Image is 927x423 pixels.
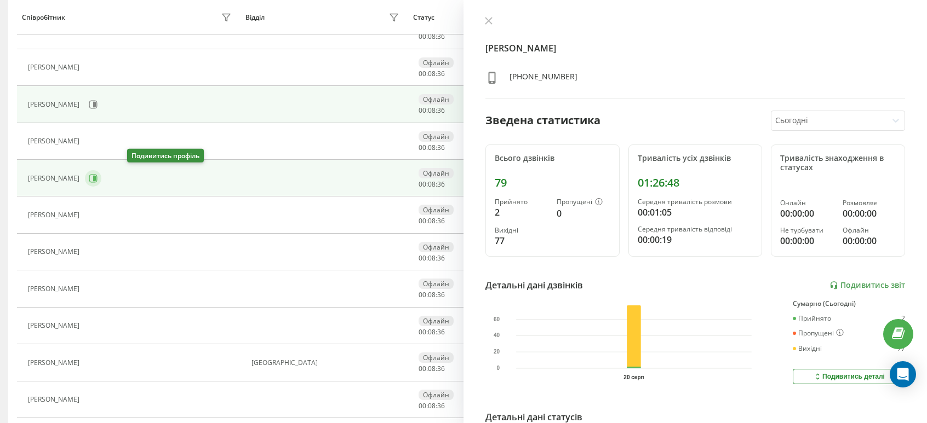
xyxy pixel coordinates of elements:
[557,207,610,220] div: 0
[780,207,833,220] div: 00:00:00
[419,181,445,188] div: : :
[419,107,445,114] div: : :
[419,290,426,299] span: 00
[419,168,454,178] div: Офлайн
[437,401,445,410] span: 36
[419,364,426,373] span: 00
[419,131,454,142] div: Офлайн
[638,206,753,219] div: 00:01:05
[843,227,896,234] div: Офлайн
[28,359,82,367] div: [PERSON_NAME]
[813,372,885,381] div: Подивитись деталі
[28,396,82,403] div: [PERSON_NAME]
[28,63,82,71] div: [PERSON_NAME]
[419,242,454,252] div: Офлайн
[419,328,445,336] div: : :
[901,315,905,322] div: 2
[437,253,445,263] span: 36
[28,175,82,182] div: [PERSON_NAME]
[419,279,454,289] div: Офлайн
[428,143,436,152] span: 08
[28,322,82,329] div: [PERSON_NAME]
[419,253,426,263] span: 00
[780,199,833,207] div: Онлайн
[780,227,833,234] div: Не турбувати
[419,69,426,78] span: 00
[428,290,436,299] span: 08
[419,144,445,152] div: : :
[485,42,905,55] h4: [PERSON_NAME]
[428,69,436,78] span: 08
[22,14,65,21] div: Співробітник
[793,329,844,338] div: Пропущені
[419,217,445,225] div: : :
[419,57,454,68] div: Офлайн
[437,327,445,337] span: 36
[419,390,454,400] div: Офлайн
[638,176,753,189] div: 01:26:48
[793,369,905,384] button: Подивитись деталі
[419,254,445,262] div: : :
[28,285,82,293] div: [PERSON_NAME]
[428,32,436,41] span: 08
[843,199,896,207] div: Розмовляє
[419,216,426,225] span: 00
[843,207,896,220] div: 00:00:00
[890,361,916,387] div: Open Intercom Messenger
[251,359,402,367] div: [GEOGRAPHIC_DATA]
[419,33,445,40] div: : :
[780,234,833,247] div: 00:00:00
[494,333,500,339] text: 40
[28,211,82,219] div: [PERSON_NAME]
[428,253,436,263] span: 08
[419,316,454,326] div: Офлайн
[510,71,577,87] div: [PHONE_NUMBER]
[793,300,905,308] div: Сумарно (Сьогодні)
[623,374,644,380] text: 20 серп
[428,327,436,337] span: 08
[428,179,436,189] span: 08
[437,364,445,373] span: 36
[638,198,753,206] div: Середня тривалість розмови
[419,352,454,363] div: Офлайн
[428,106,436,115] span: 08
[428,364,436,373] span: 08
[28,27,82,34] div: [PERSON_NAME]
[127,149,204,163] div: Подивитись профіль
[419,205,454,215] div: Офлайн
[495,198,548,206] div: Прийнято
[793,345,822,352] div: Вихідні
[495,234,548,247] div: 77
[28,137,82,145] div: [PERSON_NAME]
[419,291,445,299] div: : :
[495,227,548,234] div: Вихідні
[843,234,896,247] div: 00:00:00
[437,143,445,152] span: 36
[495,154,610,163] div: Всього дзвінків
[780,154,896,172] div: Тривалість знаходження в статусах
[437,216,445,225] span: 36
[245,14,265,21] div: Відділ
[428,216,436,225] span: 08
[419,70,445,78] div: : :
[428,401,436,410] span: 08
[419,365,445,373] div: : :
[485,279,583,292] div: Детальні дані дзвінків
[437,179,445,189] span: 36
[419,179,426,189] span: 00
[28,248,82,256] div: [PERSON_NAME]
[419,94,454,105] div: Офлайн
[419,143,426,152] span: 00
[897,345,905,352] div: 77
[638,233,753,246] div: 00:00:19
[494,316,500,322] text: 60
[419,402,445,410] div: : :
[485,112,600,129] div: Зведена статистика
[419,327,426,337] span: 00
[437,290,445,299] span: 36
[829,281,905,290] a: Подивитись звіт
[419,32,426,41] span: 00
[638,225,753,233] div: Середня тривалість відповіді
[419,106,426,115] span: 00
[495,206,548,219] div: 2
